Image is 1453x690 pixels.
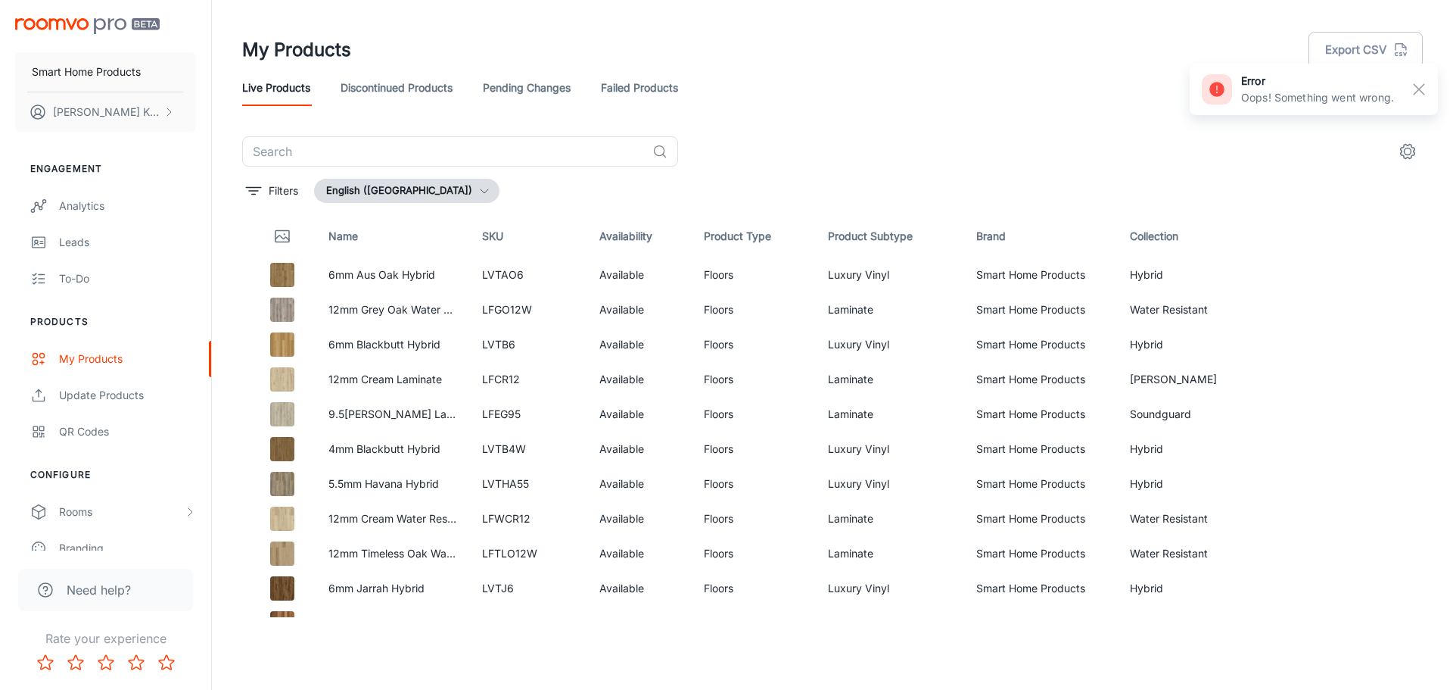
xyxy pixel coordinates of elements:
div: Rooms [59,504,184,520]
td: Hybrid [1118,467,1268,501]
td: Floors [692,432,816,467]
td: Hybrid [1118,432,1268,467]
td: Hybrid [1118,571,1268,606]
a: 5.5mm Havana Hybrid [328,477,439,490]
td: Available [587,292,692,327]
td: Available [587,571,692,606]
td: Floors [692,258,816,292]
td: Laminate [816,362,963,397]
a: Pending Changes [483,70,571,106]
button: Rate 2 star [61,648,91,678]
button: Rate 5 star [151,648,182,678]
td: Luxury Vinyl [816,571,963,606]
p: Filters [269,183,298,199]
td: Smart Home Products [964,397,1118,432]
td: LVTAO6 [470,258,587,292]
button: Rate 4 star [121,648,151,678]
td: Available [587,467,692,501]
td: LFEG95 [470,397,587,432]
td: Laminate [816,536,963,571]
th: Name [316,215,470,258]
td: Available [587,362,692,397]
p: [PERSON_NAME] King [53,104,160,120]
div: Analytics [59,198,196,214]
td: Smart Home Products [964,258,1118,292]
td: LVTJ6 [470,571,587,606]
a: 12mm Cream Laminate [328,373,442,386]
svg: Thumbnail [273,227,291,245]
td: LVTB4W [470,432,587,467]
td: LFGO12W [470,292,587,327]
a: 4mm Blackbutt Hybrid [328,442,440,455]
p: Rate your experience [12,629,199,648]
td: Available [587,606,692,641]
button: filter [242,179,302,203]
td: Smart Home Products [964,501,1118,536]
td: Floors [692,606,816,641]
td: LFCR12 [470,362,587,397]
td: Laminate [816,292,963,327]
td: Smart Home Products [964,536,1118,571]
td: Smart Home Products [964,606,1118,641]
td: [PERSON_NAME] [1118,362,1268,397]
div: Update Products [59,387,196,404]
td: LVTB6 [470,327,587,362]
div: Branding [59,540,196,557]
td: Smart Home Products [964,432,1118,467]
a: Live Products [242,70,310,106]
td: Smart Home Products [964,292,1118,327]
button: Rate 1 star [30,648,61,678]
td: Floors [692,362,816,397]
td: Smart Home Products [964,327,1118,362]
div: My Products [59,351,196,367]
td: Available [587,501,692,536]
a: 12mm [PERSON_NAME] Mahogany Laminate [328,617,552,629]
img: Roomvo PRO Beta [15,18,160,34]
td: LFSML12 [470,606,587,641]
td: Smart Home Products [964,571,1118,606]
td: Floors [692,292,816,327]
button: [PERSON_NAME] King [15,92,196,132]
a: 9.5[PERSON_NAME] Laminate [328,407,480,420]
td: Available [587,536,692,571]
th: SKU [470,215,587,258]
td: Soundguard [1118,397,1268,432]
td: Luxury Vinyl [816,432,963,467]
td: Water Resistant [1118,292,1268,327]
a: 6mm Blackbutt Hybrid [328,338,440,351]
button: Export CSV [1308,32,1423,68]
button: settings [1392,136,1423,167]
td: Floors [692,501,816,536]
div: QR Codes [59,423,196,440]
td: LFTLO12W [470,536,587,571]
a: Failed Products [601,70,678,106]
a: 12mm Timeless Oak Water Res Laminate [328,547,530,560]
h6: error [1241,73,1394,89]
a: 12mm Grey Oak Water Res Laminate [328,303,510,316]
th: Product Subtype [816,215,963,258]
td: Floors [692,571,816,606]
td: Available [587,397,692,432]
td: Floors [692,327,816,362]
td: Luxury Vinyl [816,467,963,501]
td: Luxury Vinyl [816,258,963,292]
a: 6mm Jarrah Hybrid [328,582,425,595]
a: 12mm Cream Water Res Laminate [328,512,496,525]
th: Collection [1118,215,1268,258]
td: LFWCR12 [470,501,587,536]
td: Floors [692,467,816,501]
td: Available [587,432,692,467]
td: Laminate [816,606,963,641]
td: [PERSON_NAME] [1118,606,1268,641]
td: Smart Home Products [964,467,1118,501]
td: Laminate [816,501,963,536]
td: Smart Home Products [964,362,1118,397]
h1: My Products [242,36,351,64]
a: 6mm Aus Oak Hybrid [328,268,435,281]
p: Smart Home Products [32,64,141,80]
p: Oops! Something went wrong. [1241,89,1394,106]
div: To-do [59,270,196,287]
button: Rate 3 star [91,648,121,678]
td: Luxury Vinyl [816,327,963,362]
td: Available [587,327,692,362]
